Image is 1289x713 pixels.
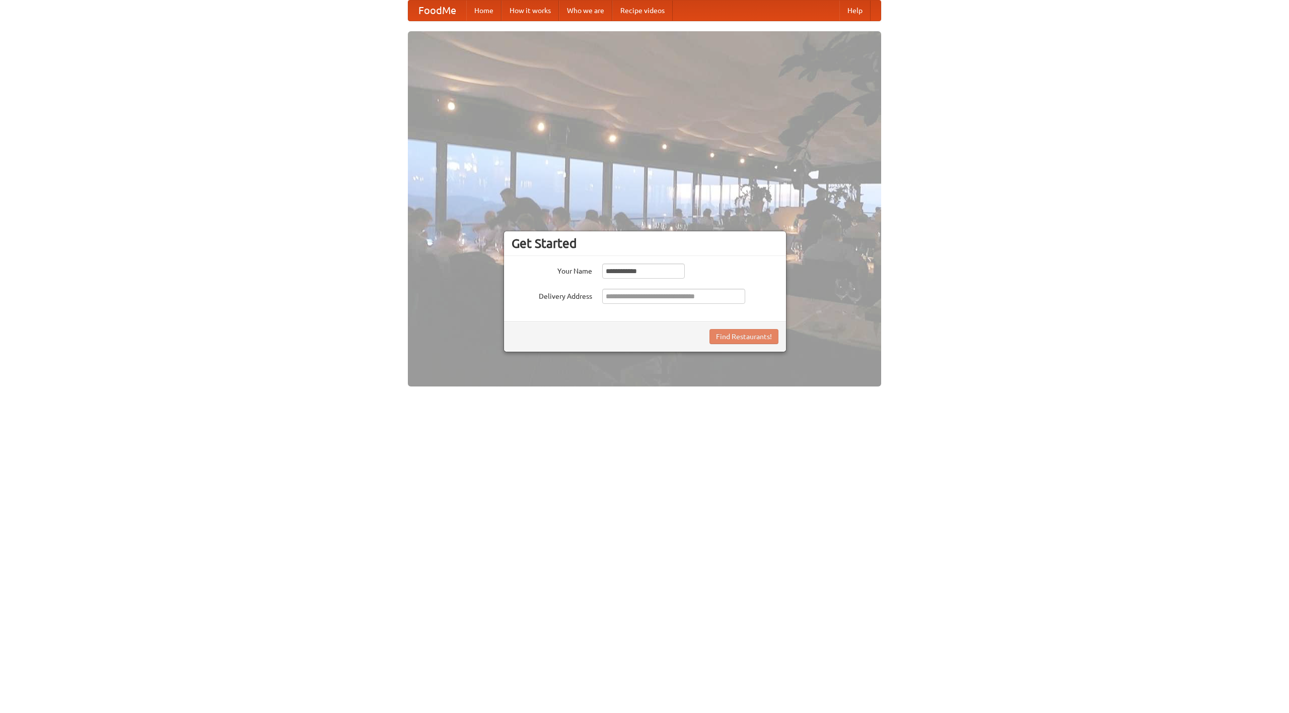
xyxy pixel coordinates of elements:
label: Delivery Address [512,289,592,301]
a: Recipe videos [612,1,673,21]
a: FoodMe [408,1,466,21]
button: Find Restaurants! [709,329,778,344]
a: Who we are [559,1,612,21]
label: Your Name [512,264,592,276]
a: How it works [502,1,559,21]
h3: Get Started [512,236,778,251]
a: Help [839,1,871,21]
a: Home [466,1,502,21]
